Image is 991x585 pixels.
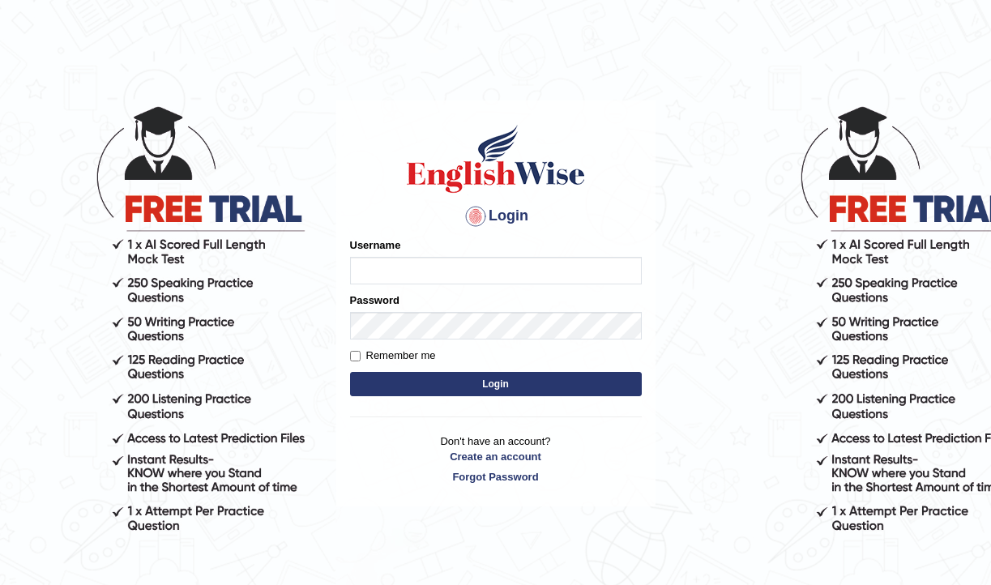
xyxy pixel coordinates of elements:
[350,469,642,485] a: Forgot Password
[404,122,588,195] img: Logo of English Wise sign in for intelligent practice with AI
[350,203,642,229] h4: Login
[350,449,642,464] a: Create an account
[350,237,401,253] label: Username
[350,348,436,364] label: Remember me
[350,372,642,396] button: Login
[350,351,361,361] input: Remember me
[350,433,642,484] p: Don't have an account?
[350,292,399,308] label: Password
